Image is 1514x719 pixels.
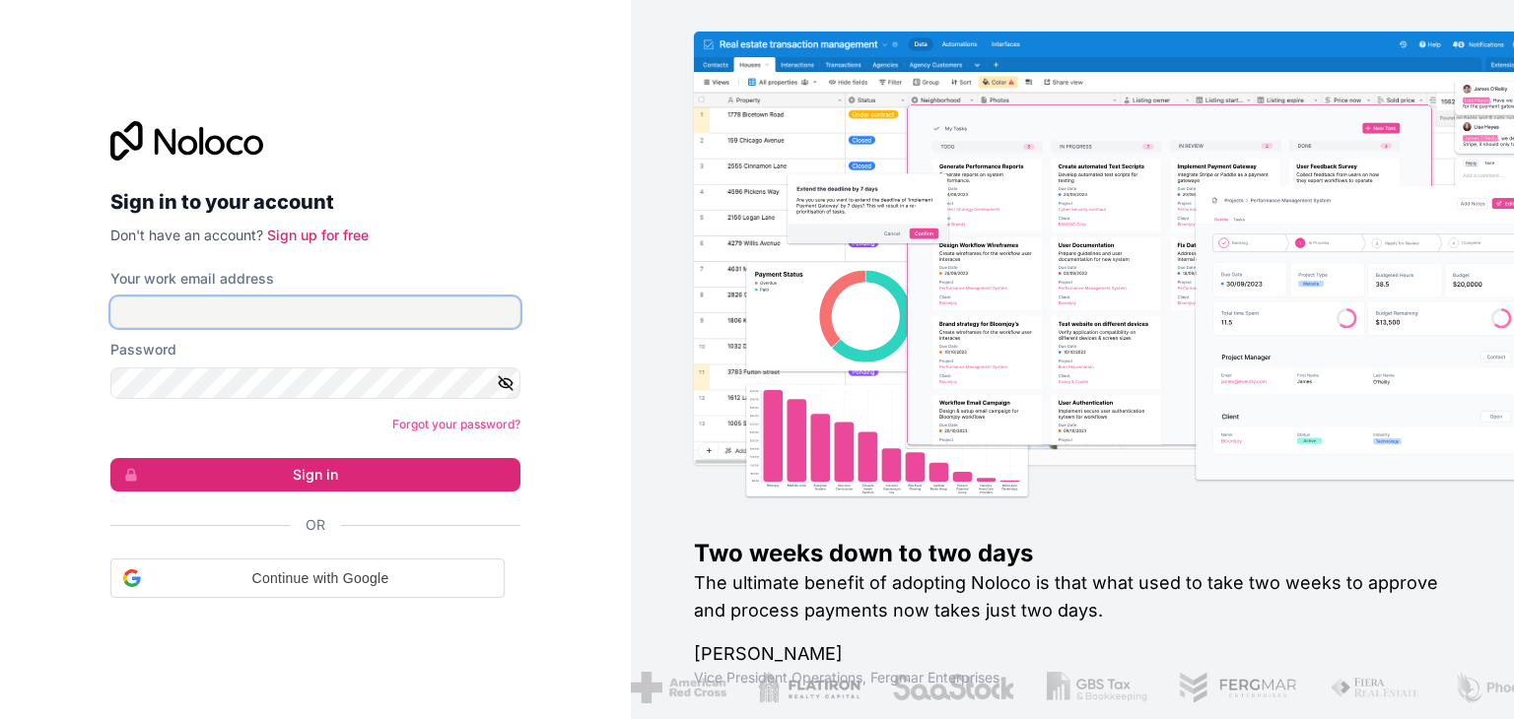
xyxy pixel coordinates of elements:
[306,515,325,535] span: Or
[392,417,520,431] a: Forgot your password?
[694,569,1451,624] h2: The ultimate benefit of adopting Noloco is that what used to take two weeks to approve and proces...
[267,227,369,243] a: Sign up for free
[110,296,520,328] input: Email address
[110,458,520,491] button: Sign in
[149,568,492,589] span: Continue with Google
[110,340,176,359] label: Password
[694,668,1451,687] h1: Vice President Operations , Fergmar Enterprises
[694,538,1451,569] h1: Two weeks down to two days
[694,640,1451,668] h1: [PERSON_NAME]
[631,672,726,703] img: /assets/american-red-cross-BAupjrZR.png
[110,367,520,399] input: Password
[110,184,520,220] h2: Sign in to your account
[110,558,505,598] div: Continue with Google
[110,227,263,243] span: Don't have an account?
[110,269,274,289] label: Your work email address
